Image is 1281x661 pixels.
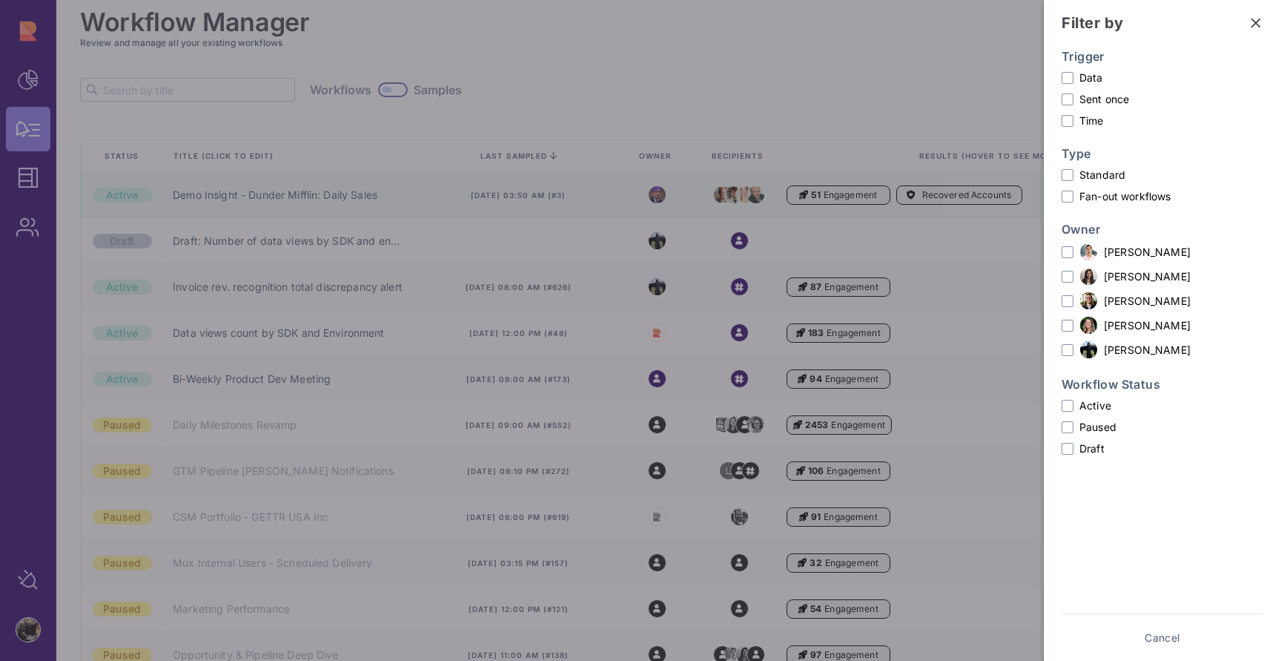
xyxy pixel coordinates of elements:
[1062,49,1263,64] h2: Trigger
[1062,267,1263,286] label: [PERSON_NAME]
[1062,398,1263,413] label: Active
[1062,341,1263,359] label: [PERSON_NAME]
[1080,317,1097,334] img: 1551482804450_d47b15607a3079abafb4_32.png
[1062,441,1263,456] label: Draft
[1062,12,1124,34] h1: Filter by
[1062,222,1263,237] h2: Owner
[1062,70,1263,85] label: Data
[1062,419,1263,435] label: Paused
[1062,292,1263,310] label: [PERSON_NAME]
[1080,341,1097,358] img: 6840755520755_3ff9a6dc6fc4191c952e_32.png
[1062,316,1263,335] label: [PERSON_NAME]
[1145,631,1179,645] span: Cancel
[1062,91,1263,107] label: Sent once
[1080,268,1097,285] img: 1651610199971_d3cac478aa9bd8eeba8c_32.jpg
[1062,146,1263,161] h2: Type
[1062,167,1263,182] label: Standard
[1080,292,1097,309] img: 5289222800996_3e0f7d92f7133abb3a73_32.png
[1062,243,1263,261] label: [PERSON_NAME]
[1062,377,1263,392] h2: Workflow Status
[1062,188,1263,204] label: Fan-out workflows
[1062,113,1263,128] label: Time
[1080,243,1097,261] img: 2672760336163_f8507ec4ecf7bb2b77a4_32.jpg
